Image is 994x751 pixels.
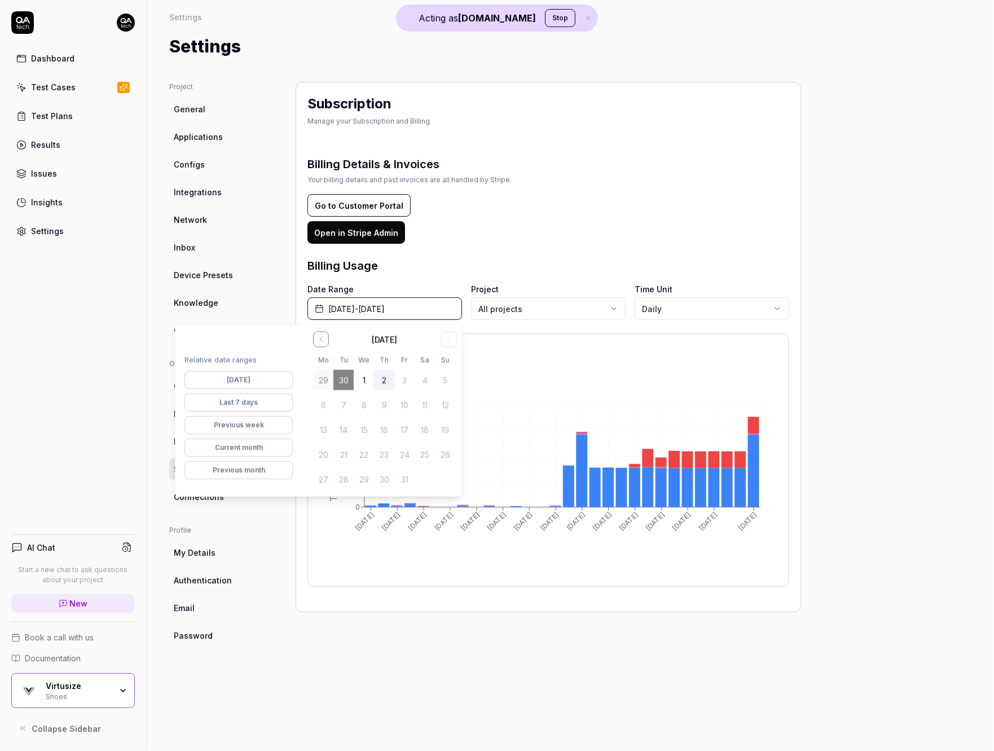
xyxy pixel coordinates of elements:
[313,370,333,390] button: Monday, September 29th, 2025, selected
[307,228,405,238] a: Open in Stripe Admin
[307,116,430,126] div: Manage your Subscription and Billing
[174,463,223,475] span: Subscription
[174,547,215,559] span: My Details
[333,370,354,390] button: Tuesday, September 30th, 2025, selected
[169,34,241,59] h1: Settings
[671,510,693,532] tspan: [DATE]
[169,525,278,535] div: Profile
[169,359,278,369] div: Organization
[174,574,232,586] span: Authentication
[31,139,60,151] div: Results
[169,542,278,563] a: My Details
[545,9,575,27] button: Stop
[169,598,278,618] a: Email
[354,420,374,440] button: Wednesday, October 15th, 2025
[11,220,135,242] a: Settings
[169,11,202,23] div: Settings
[174,103,205,115] span: General
[374,469,394,490] button: Thursday, October 30th, 2025
[169,403,278,424] a: Members
[169,376,278,397] a: General
[415,354,435,365] th: Saturday
[27,542,55,554] h4: AI Chat
[11,134,135,156] a: Results
[394,354,415,365] th: Friday
[394,469,415,490] button: Friday, October 31st, 2025
[435,445,455,465] button: Sunday, October 26th, 2025
[117,14,135,32] img: 7ccf6c19-61ad-4a6c-8811-018b02a1b829.jpg
[591,510,613,532] tspan: [DATE]
[174,380,205,392] span: General
[307,297,462,320] button: [DATE]-[DATE]
[11,652,135,664] a: Documentation
[174,241,195,253] span: Inbox
[354,395,374,415] button: Wednesday, October 8th, 2025
[184,394,293,412] button: Last 7 days
[174,159,205,170] span: Configs
[333,469,354,490] button: Tuesday, October 28th, 2025
[174,297,218,309] span: Knowledge
[313,469,333,490] button: Monday, October 27th, 2025
[169,625,278,646] a: Password
[313,354,333,365] th: Monday
[394,445,415,465] button: Friday, October 24th, 2025
[435,354,455,365] th: Sunday
[169,292,278,313] a: Knowledge
[486,510,508,532] tspan: [DATE]
[11,594,135,613] a: New
[354,354,374,365] th: Wednesday
[328,411,339,502] tspan: Test Case Executions
[374,354,394,365] th: Thursday
[11,717,135,740] button: Collapse Sidebar
[169,459,278,480] a: Subscription
[313,331,329,347] button: Go to the Previous Month
[333,445,354,465] button: Tuesday, October 21st, 2025
[169,126,278,147] a: Applications
[328,303,385,315] span: [DATE] - [DATE]
[441,331,457,347] button: Go to the Next Month
[307,175,512,185] div: Your billing details and past invoices are all handled by Stripe.
[31,110,73,122] div: Test Plans
[307,156,512,173] h3: Billing Details & Invoices
[169,431,278,452] a: Projects
[354,370,374,390] button: Wednesday, October 1st, 2025
[380,510,402,532] tspan: [DATE]
[333,354,354,365] th: Tuesday
[174,186,222,198] span: Integrations
[174,214,207,226] span: Network
[11,105,135,127] a: Test Plans
[697,510,719,532] tspan: [DATE]
[31,81,76,93] div: Test Cases
[174,630,213,642] span: Password
[169,154,278,175] a: Configs
[374,420,394,440] button: Thursday, October 16th, 2025
[374,370,394,390] button: Today, Thursday, October 2nd, 2025
[169,182,278,203] a: Integrations
[394,370,415,390] button: Friday, October 3rd, 2025
[184,354,293,371] div: Relative date ranges
[354,469,374,490] button: Wednesday, October 29th, 2025
[184,439,293,457] button: Current month
[184,416,293,434] button: Previous week
[11,673,135,708] button: Virtusize LogoVirtusizeShoes
[11,163,135,185] a: Issues
[644,510,666,532] tspan: [DATE]
[169,237,278,258] a: Inbox
[174,269,233,281] span: Device Presets
[174,408,210,420] span: Members
[31,52,74,64] div: Dashboard
[355,503,360,511] tspan: 0
[307,194,411,217] button: Go to Customer Portal
[565,510,587,532] tspan: [DATE]
[169,265,278,286] a: Device Presets
[174,491,224,503] span: Connections
[184,462,293,480] button: Previous month
[174,436,206,447] span: Projects
[406,510,428,532] tspan: [DATE]
[333,395,354,415] button: Tuesday, October 7th, 2025
[313,354,455,489] table: October 2025
[471,283,626,295] label: Project
[184,371,293,389] button: [DATE]
[32,723,101,735] span: Collapse Sidebar
[11,47,135,69] a: Dashboard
